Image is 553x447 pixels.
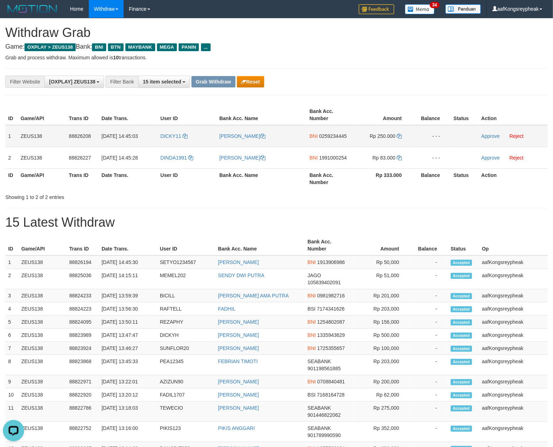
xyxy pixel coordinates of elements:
[451,319,472,325] span: Accepted
[5,235,18,255] th: ID
[157,43,177,51] span: MEGA
[99,269,157,289] td: [DATE] 14:15:11
[3,3,24,24] button: Open LiveChat chat widget
[308,345,316,351] span: BNI
[353,235,410,255] th: Amount
[410,402,448,422] td: -
[353,302,410,316] td: Rp 203,000
[99,342,157,355] td: [DATE] 13:46:27
[18,289,66,302] td: ZEUS138
[66,388,99,402] td: 88822920
[448,235,479,255] th: Status
[430,2,439,8] span: 34
[201,43,211,51] span: ...
[158,105,217,125] th: User ID
[410,329,448,342] td: -
[18,329,66,342] td: ZEUS138
[179,43,199,51] span: PANIN
[99,289,157,302] td: [DATE] 13:59:39
[99,402,157,422] td: [DATE] 13:18:03
[66,375,99,388] td: 88822971
[451,293,472,299] span: Accepted
[5,269,18,289] td: 2
[410,316,448,329] td: -
[451,379,472,385] span: Accepted
[157,235,215,255] th: User ID
[157,255,215,269] td: SETYO1234567
[451,392,472,398] span: Accepted
[308,392,316,398] span: BSI
[410,342,448,355] td: -
[157,302,215,316] td: RAFTELL
[478,105,548,125] th: Action
[451,333,472,339] span: Accepted
[143,79,181,85] span: 15 item selected
[99,375,157,388] td: [DATE] 13:22:01
[5,4,59,14] img: MOTION_logo.png
[412,125,451,147] td: - - -
[5,342,18,355] td: 7
[308,332,316,338] span: BNI
[479,316,548,329] td: aafKongsreypheak
[308,259,316,265] span: BNI
[308,280,341,285] span: Copy 105839402091 to clipboard
[157,388,215,402] td: FADIL1707
[218,345,259,351] a: [PERSON_NAME]
[353,342,410,355] td: Rp 100,000
[125,43,155,51] span: MAYBANK
[353,269,410,289] td: Rp 51,000
[5,329,18,342] td: 6
[157,402,215,422] td: TEWECIO
[217,105,307,125] th: Bank Acc. Name
[353,402,410,422] td: Rp 275,000
[218,379,259,384] a: [PERSON_NAME]
[218,405,259,411] a: [PERSON_NAME]
[5,26,548,40] h1: Withdraw Grab
[215,235,305,255] th: Bank Acc. Name
[18,402,66,422] td: ZEUS138
[445,4,481,14] img: panduan.png
[308,273,321,278] span: JAGO
[217,168,307,189] th: Bank Acc. Name
[99,355,157,375] td: [DATE] 13:45:33
[479,289,548,302] td: aafKongsreypheak
[18,235,66,255] th: Game/API
[307,168,355,189] th: Bank Acc. Number
[481,133,500,139] a: Approve
[92,43,106,51] span: BNI
[410,269,448,289] td: -
[478,168,548,189] th: Action
[353,422,410,442] td: Rp 352,000
[44,76,104,88] button: [OXPLAY] ZEUS138
[99,302,157,316] td: [DATE] 13:56:30
[319,155,347,161] span: Copy 1991000254 to clipboard
[66,269,99,289] td: 88825036
[308,432,341,438] span: Copy 901789990590 to clipboard
[218,259,259,265] a: [PERSON_NAME]
[317,306,345,312] span: Copy 7174341626 to clipboard
[161,155,187,161] span: DINDA1991
[18,422,66,442] td: ZEUS138
[102,133,138,139] span: [DATE] 14:45:03
[353,355,410,375] td: Rp 203,000
[66,402,99,422] td: 88822786
[157,342,215,355] td: SUNFLOR20
[359,4,394,14] img: Feedback.jpg
[18,255,66,269] td: ZEUS138
[479,342,548,355] td: aafKongsreypheak
[218,319,259,325] a: [PERSON_NAME]
[317,392,345,398] span: Copy 7168164728 to clipboard
[218,306,235,312] a: FADHIL
[5,168,18,189] th: ID
[397,155,402,161] a: Copy 83000 to clipboard
[451,346,472,352] span: Accepted
[66,255,99,269] td: 88826194
[451,426,472,432] span: Accepted
[355,168,412,189] th: Rp 333.000
[99,235,157,255] th: Date Trans.
[479,402,548,422] td: aafKongsreypheak
[309,133,318,139] span: BNI
[99,329,157,342] td: [DATE] 13:47:47
[412,105,451,125] th: Balance
[69,133,91,139] span: 88826208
